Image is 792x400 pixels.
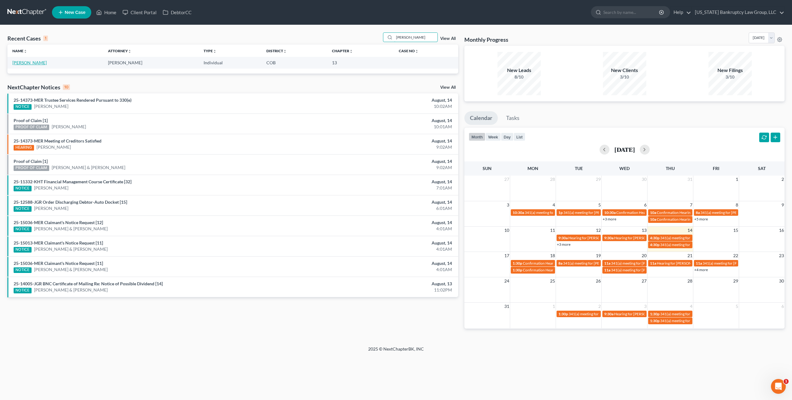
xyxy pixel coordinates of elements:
[641,277,647,285] span: 27
[604,261,610,266] span: 11a
[735,201,739,209] span: 8
[310,246,452,252] div: 4:01AM
[641,252,647,259] span: 20
[440,85,456,90] a: View All
[558,312,568,316] span: 1:30p
[415,49,419,53] i: unfold_more
[523,261,594,266] span: Confirmation Hearing for [PERSON_NAME]
[310,287,452,293] div: 11:02PM
[501,111,525,125] a: Tasks
[604,210,616,215] span: 10:30a
[598,201,601,209] span: 5
[283,49,287,53] i: unfold_more
[310,103,452,109] div: 10:02AM
[310,266,452,273] div: 4:01AM
[310,205,452,211] div: 6:01AM
[14,288,32,293] div: NOTICE
[108,49,131,53] a: Attorneyunfold_more
[611,268,704,272] span: 341(a) meeting for [PERSON_NAME] & [PERSON_NAME]
[598,303,601,310] span: 2
[694,217,708,221] a: +5 more
[310,179,452,185] div: August, 14
[464,111,498,125] a: Calendar
[603,6,660,18] input: Search by name...
[694,267,708,272] a: +4 more
[758,166,766,171] span: Sat
[603,217,616,221] a: +3 more
[504,227,510,234] span: 10
[394,33,437,42] input: Search by name...
[14,165,49,171] div: PROOF OF CLAIM
[781,303,785,310] span: 6
[614,236,695,240] span: Hearing for [PERSON_NAME] & [PERSON_NAME]
[708,67,752,74] div: New Filings
[14,145,34,151] div: HEARING
[558,210,563,215] span: 1p
[643,303,647,310] span: 3
[552,303,556,310] span: 1
[14,240,103,245] a: 25-15013-MER Claimant's Notice Request [11]
[641,176,647,183] span: 30
[332,49,353,53] a: Chapterunfold_more
[784,379,789,384] span: 1
[603,67,646,74] div: New Clients
[7,83,70,91] div: NextChapter Notices
[327,57,394,68] td: 13
[483,166,492,171] span: Sun
[713,166,719,171] span: Fri
[34,185,68,191] a: [PERSON_NAME]
[52,124,86,130] a: [PERSON_NAME]
[14,104,32,110] div: NOTICE
[558,261,562,266] span: 8a
[575,166,583,171] span: Tue
[558,236,568,240] span: 9:30a
[525,210,617,215] span: 341(a) meeting for [PERSON_NAME] & [PERSON_NAME]
[604,236,613,240] span: 9:30a
[37,144,71,150] a: [PERSON_NAME]
[310,164,452,171] div: 9:02AM
[595,277,601,285] span: 26
[611,261,671,266] span: 341(a) meeting for [PERSON_NAME]
[440,36,456,41] a: View All
[43,36,48,41] div: 1
[687,277,693,285] span: 28
[569,312,628,316] span: 341(a) meeting for [PERSON_NAME]
[549,277,556,285] span: 25
[506,201,510,209] span: 3
[696,261,702,266] span: 11a
[14,186,32,191] div: NOTICE
[778,227,785,234] span: 16
[687,252,693,259] span: 21
[650,261,656,266] span: 11a
[504,303,510,310] span: 31
[595,227,601,234] span: 12
[778,252,785,259] span: 23
[549,252,556,259] span: 18
[650,318,660,323] span: 1:30p
[614,146,635,153] h2: [DATE]
[14,220,103,225] a: 25-15036-MER Claimant's Notice Request [12]
[63,84,70,90] div: 10
[504,176,510,183] span: 27
[692,7,784,18] a: [US_STATE] Bankruptcy Law Group, LLC
[660,318,720,323] span: 341(a) meeting for [PERSON_NAME]
[310,97,452,103] div: August, 14
[735,176,739,183] span: 1
[552,201,556,209] span: 4
[504,277,510,285] span: 24
[14,118,48,123] a: Proof of Claim [1]
[696,210,700,215] span: 8a
[660,236,720,240] span: 341(a) meeting for [PERSON_NAME]
[310,219,452,226] div: August, 14
[504,252,510,259] span: 17
[687,227,693,234] span: 14
[670,7,691,18] a: Help
[735,303,739,310] span: 5
[14,97,131,103] a: 25-14373-MER Trustee Services Rendered Pursuant to 330(e)
[14,247,32,253] div: NOTICE
[660,242,720,247] span: 341(a) meeting for [PERSON_NAME]
[119,7,160,18] a: Client Portal
[469,133,485,141] button: month
[687,176,693,183] span: 31
[650,312,660,316] span: 1:30p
